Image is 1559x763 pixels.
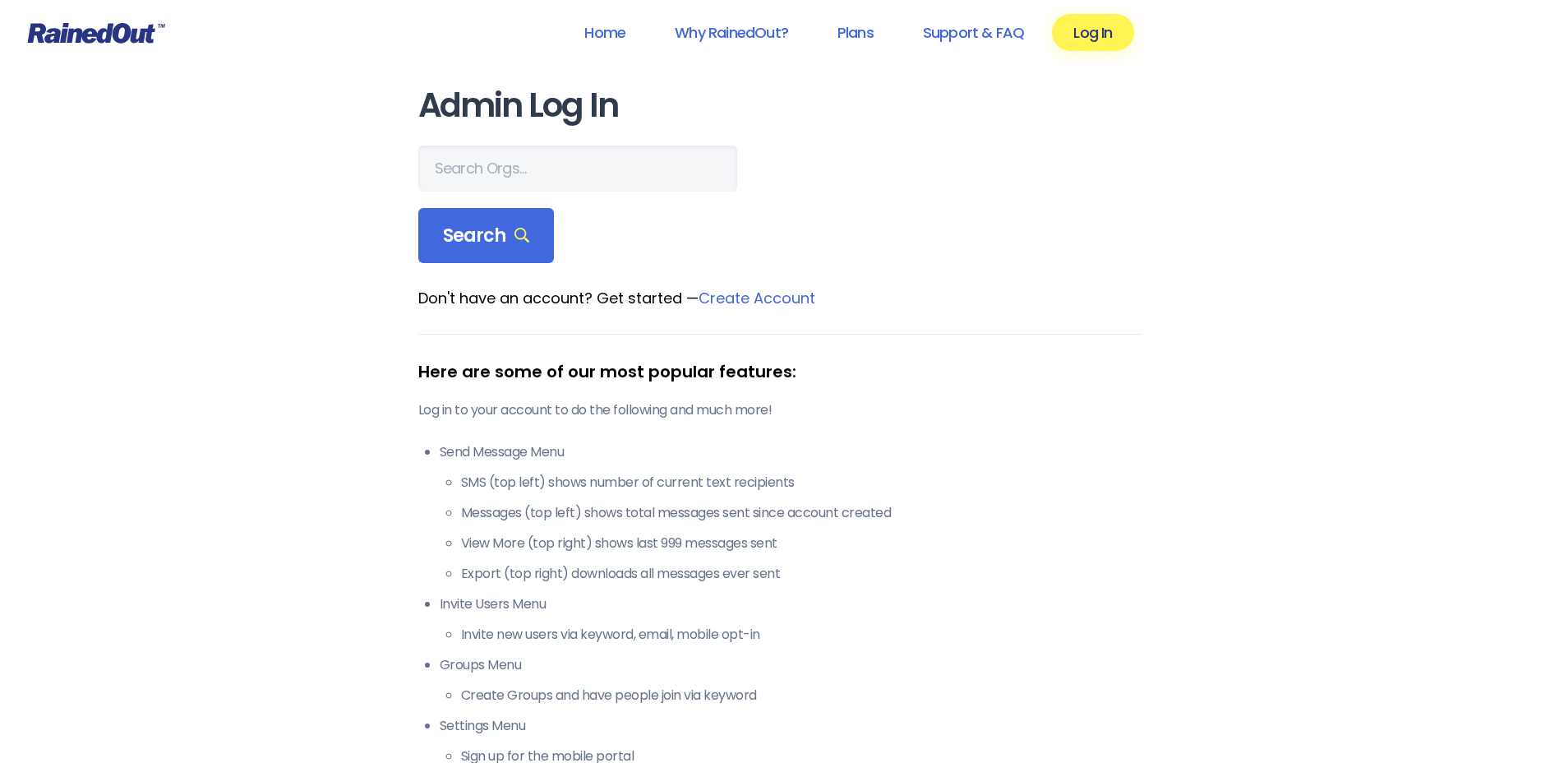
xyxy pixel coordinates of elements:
p: Log in to your account to do the following and much more! [418,400,1142,420]
li: Create Groups and have people join via keyword [461,686,1142,705]
li: Export (top right) downloads all messages ever sent [461,564,1142,584]
a: Why RainedOut? [653,14,809,51]
li: Send Message Menu [440,442,1142,584]
a: Create Account [699,288,815,308]
div: Here are some of our most popular features: [418,359,1142,384]
li: SMS (top left) shows number of current text recipients [461,473,1142,492]
span: Search [443,224,530,247]
li: Groups Menu [440,655,1142,705]
a: Log In [1052,14,1133,51]
li: View More (top right) shows last 999 messages sent [461,534,1142,553]
input: Search Orgs… [418,146,737,192]
div: Search [418,208,555,264]
li: Invite new users via keyword, email, mobile opt-in [461,625,1142,645]
a: Plans [816,14,895,51]
li: Invite Users Menu [440,594,1142,645]
li: Messages (top left) shows total messages sent since account created [461,503,1142,523]
a: Home [563,14,647,51]
h1: Admin Log In [418,87,1142,124]
a: Support & FAQ [902,14,1045,51]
